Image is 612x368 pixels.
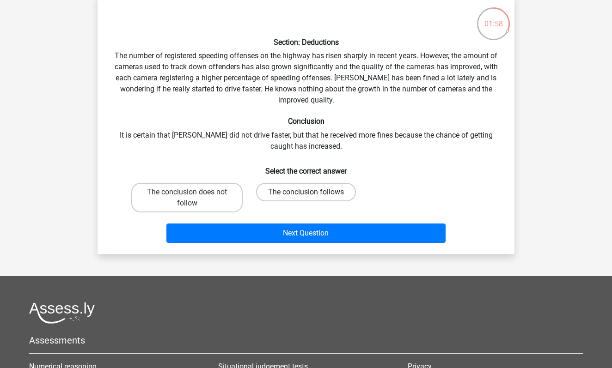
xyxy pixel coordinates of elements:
[112,117,500,126] h6: Conclusion
[476,6,511,30] div: 01:58
[112,159,500,175] h6: Select the correct answer
[256,183,356,201] label: The conclusion follows
[166,223,446,243] button: Next Question
[29,302,95,324] img: Assessly logo
[101,3,511,247] div: The number of registered speeding offenses on the highway has risen sharply in recent years. Howe...
[112,38,500,47] h6: Section: Deductions
[29,335,583,346] h5: Assessments
[131,183,243,212] label: The conclusion does not follow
